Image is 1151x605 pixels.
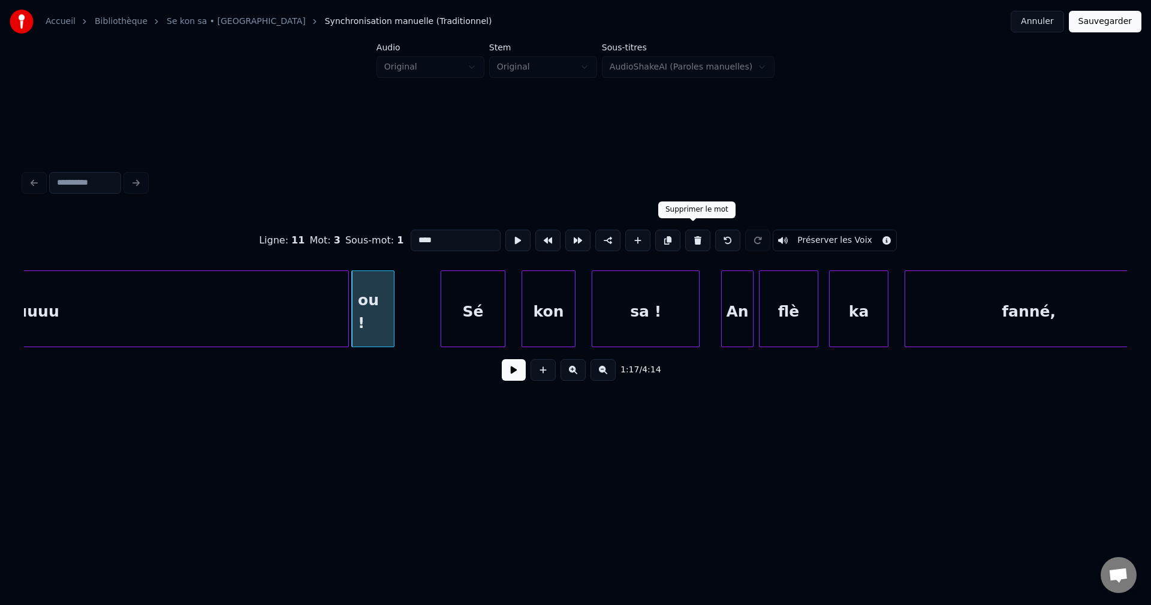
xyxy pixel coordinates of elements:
span: 1 [397,234,403,246]
label: Sous-titres [602,43,775,52]
label: Stem [489,43,597,52]
div: / [620,364,649,376]
a: Bibliothèque [95,16,147,28]
div: Mot : [309,233,341,248]
nav: breadcrumb [46,16,492,28]
button: Annuler [1011,11,1063,32]
a: Accueil [46,16,76,28]
button: Sauvegarder [1069,11,1141,32]
span: 4:14 [642,364,661,376]
img: youka [10,10,34,34]
a: Se kon sa • [GEOGRAPHIC_DATA] [167,16,306,28]
span: 3 [334,234,341,246]
button: Toggle [773,230,897,251]
span: 1:17 [620,364,639,376]
a: Ouvrir le chat [1101,557,1137,593]
div: Ligne : [259,233,305,248]
label: Audio [376,43,484,52]
div: Sous-mot : [345,233,403,248]
span: 11 [291,234,305,246]
span: Synchronisation manuelle (Traditionnel) [325,16,492,28]
div: Supprimer le mot [665,205,728,215]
